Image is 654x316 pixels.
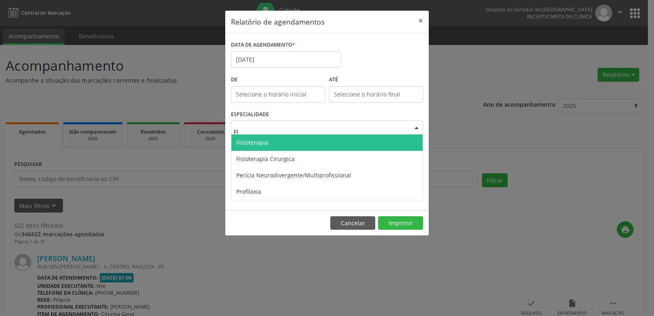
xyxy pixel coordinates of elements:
input: Seleciona uma especialidade [234,123,406,140]
button: Imprimir [378,216,423,230]
span: Fisioterapia Cirurgica [236,155,295,163]
button: Close [412,11,429,31]
input: Selecione uma data ou intervalo [231,52,341,68]
label: ESPECIALIDADE [231,108,269,121]
input: Selecione o horário inicial [231,86,325,103]
span: Fisioterapia [236,139,268,146]
span: Profilaxia [236,188,261,195]
label: DATA DE AGENDAMENTO [231,39,295,52]
h5: Relatório de agendamentos [231,16,325,27]
button: Cancelar [330,216,375,230]
input: Selecione o horário final [329,86,423,103]
label: De [231,74,325,86]
label: ATÉ [329,74,423,86]
span: Perícia Neurodivergente/Multiprofissional [236,171,351,179]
